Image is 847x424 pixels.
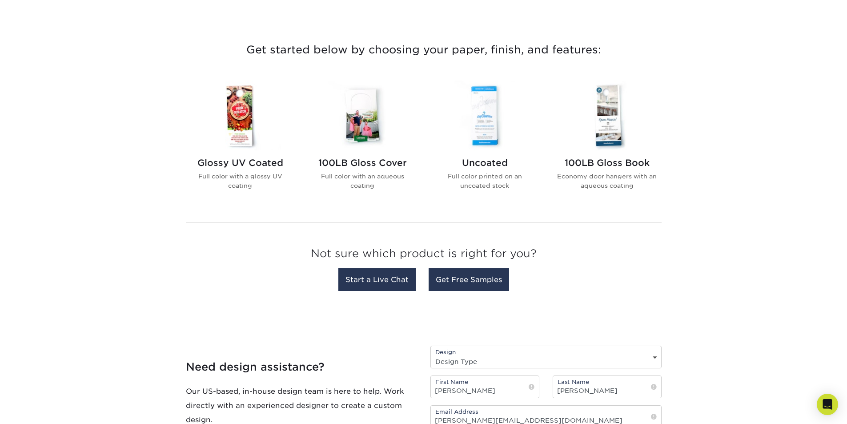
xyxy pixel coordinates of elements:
a: Start a Live Chat [338,268,416,291]
h2: Glossy UV Coated [190,157,291,168]
p: Full color printed on an uncoated stock [434,172,535,190]
h3: Not sure which product is right for you? [186,240,662,271]
a: Glossy UV Coated Door Hangers Glossy UV Coated Full color with a glossy UV coating [190,81,291,204]
p: Economy door hangers with an aqueous coating [557,172,658,190]
img: Uncoated Door Hangers [434,81,535,150]
h4: Need design assistance? [186,360,417,373]
h2: 100LB Gloss Book [557,157,658,168]
img: Glossy UV Coated Door Hangers [190,81,291,150]
h2: 100LB Gloss Cover [312,157,413,168]
h3: Get started below by choosing your paper, finish, and features: [164,30,684,70]
p: Full color with an aqueous coating [312,172,413,190]
a: Uncoated Door Hangers Uncoated Full color printed on an uncoated stock [434,81,535,204]
a: 100LB Gloss Cover Door Hangers 100LB Gloss Cover Full color with an aqueous coating [312,81,413,204]
h2: Uncoated [434,157,535,168]
p: Full color with a glossy UV coating [190,172,291,190]
a: 100LB Gloss Book Door Hangers 100LB Gloss Book Economy door hangers with an aqueous coating [557,81,658,204]
img: 100LB Gloss Cover Door Hangers [312,81,413,150]
div: Open Intercom Messenger [817,394,838,415]
img: 100LB Gloss Book Door Hangers [557,81,658,150]
a: Get Free Samples [429,268,509,291]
